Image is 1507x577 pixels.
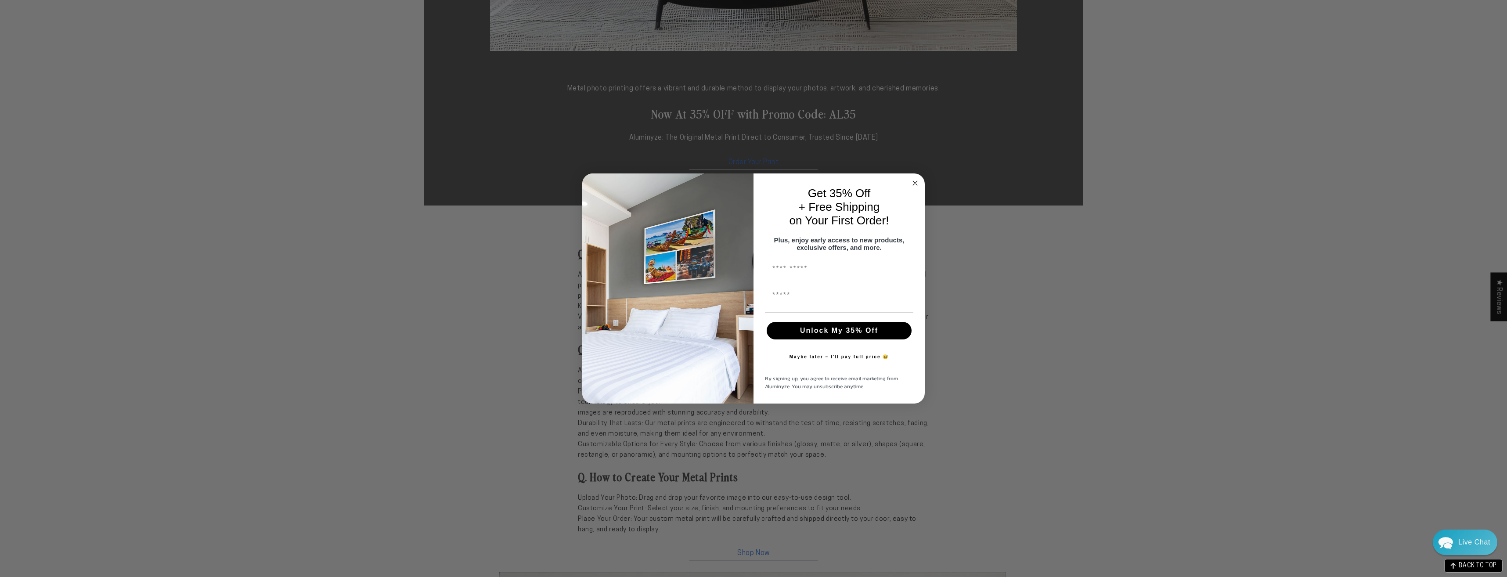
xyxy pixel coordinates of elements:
[785,348,894,366] button: Maybe later – I’ll pay full price 😅
[1458,530,1490,555] div: Contact Us Directly
[774,236,905,251] span: Plus, enjoy early access to new products, exclusive offers, and more.
[790,214,889,227] span: on Your First Order!
[582,173,753,404] img: 728e4f65-7e6c-44e2-b7d1-0292a396982f.jpeg
[767,322,912,339] button: Unlock My 35% Off
[808,187,871,200] span: Get 35% Off
[799,200,880,213] span: + Free Shipping
[910,178,920,188] button: Close dialog
[1433,530,1497,555] div: Chat widget toggle
[765,375,898,390] span: By signing up, you agree to receive email marketing from Aluminyze. You may unsubscribe anytime.
[1459,563,1497,569] span: BACK TO TOP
